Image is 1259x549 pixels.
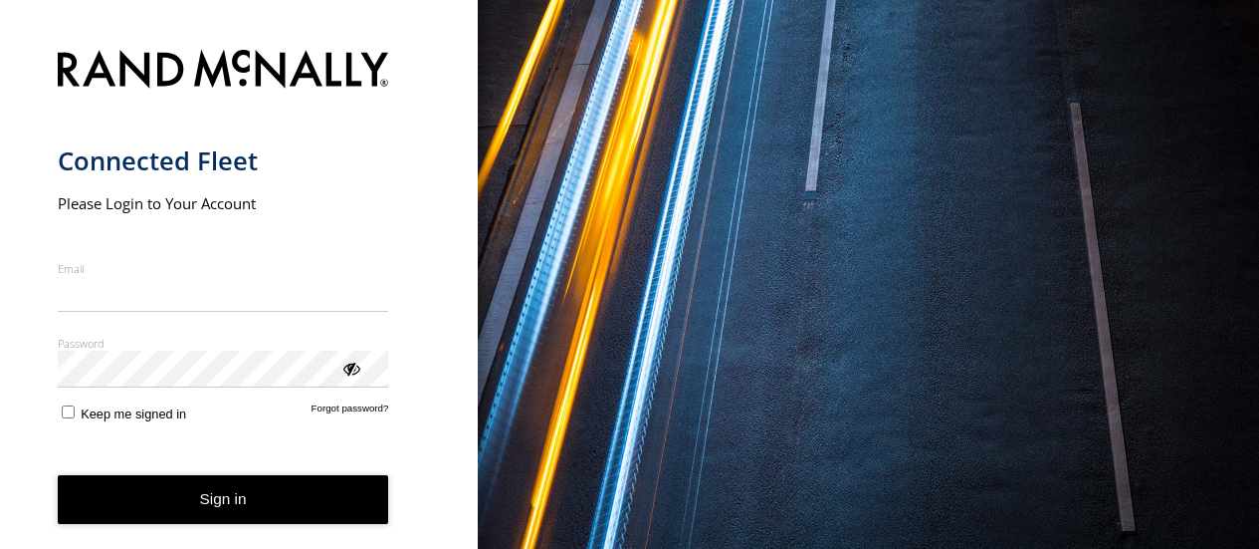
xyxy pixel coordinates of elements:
[312,403,389,421] a: Forgot password?
[58,336,389,351] label: Password
[58,475,389,524] button: Sign in
[62,406,75,418] input: Keep me signed in
[58,144,389,177] h1: Connected Fleet
[340,358,360,378] div: ViewPassword
[58,193,389,213] h2: Please Login to Your Account
[58,261,389,276] label: Email
[81,407,186,421] span: Keep me signed in
[58,46,389,97] img: Rand McNally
